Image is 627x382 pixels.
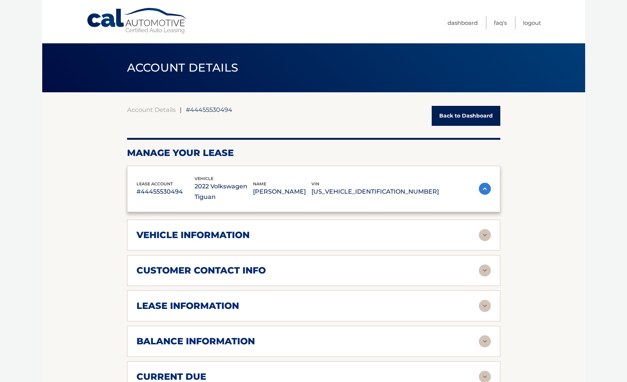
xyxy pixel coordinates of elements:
[136,181,173,186] span: lease account
[136,186,195,197] p: #44455530494
[448,17,478,29] a: Dashboard
[127,147,500,159] h2: Manage Your Lease
[180,106,182,113] span: |
[136,265,266,276] h2: customer contact info
[311,186,439,197] p: [US_VEHICLE_IDENTIFICATION_NUMBER]
[479,335,491,347] img: accordion-rest.svg
[311,181,319,186] span: vin
[479,300,491,312] img: accordion-rest.svg
[479,229,491,241] img: accordion-rest.svg
[479,183,491,195] img: accordion-active.svg
[186,106,232,113] span: #44455530494
[127,61,239,75] span: ACCOUNT DETAILS
[136,229,250,241] h2: vehicle information
[494,17,507,29] a: FAQ's
[136,336,255,347] h2: balance information
[127,106,176,113] a: Account Details
[253,186,311,197] p: [PERSON_NAME]
[195,181,253,202] p: 2022 Volkswagen Tiguan
[136,300,239,312] h2: lease information
[432,106,500,126] a: Back to Dashboard
[86,8,188,34] a: Cal Automotive
[253,181,266,186] span: name
[195,176,213,181] span: vehicle
[523,17,541,29] a: Logout
[479,264,491,277] img: accordion-rest.svg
